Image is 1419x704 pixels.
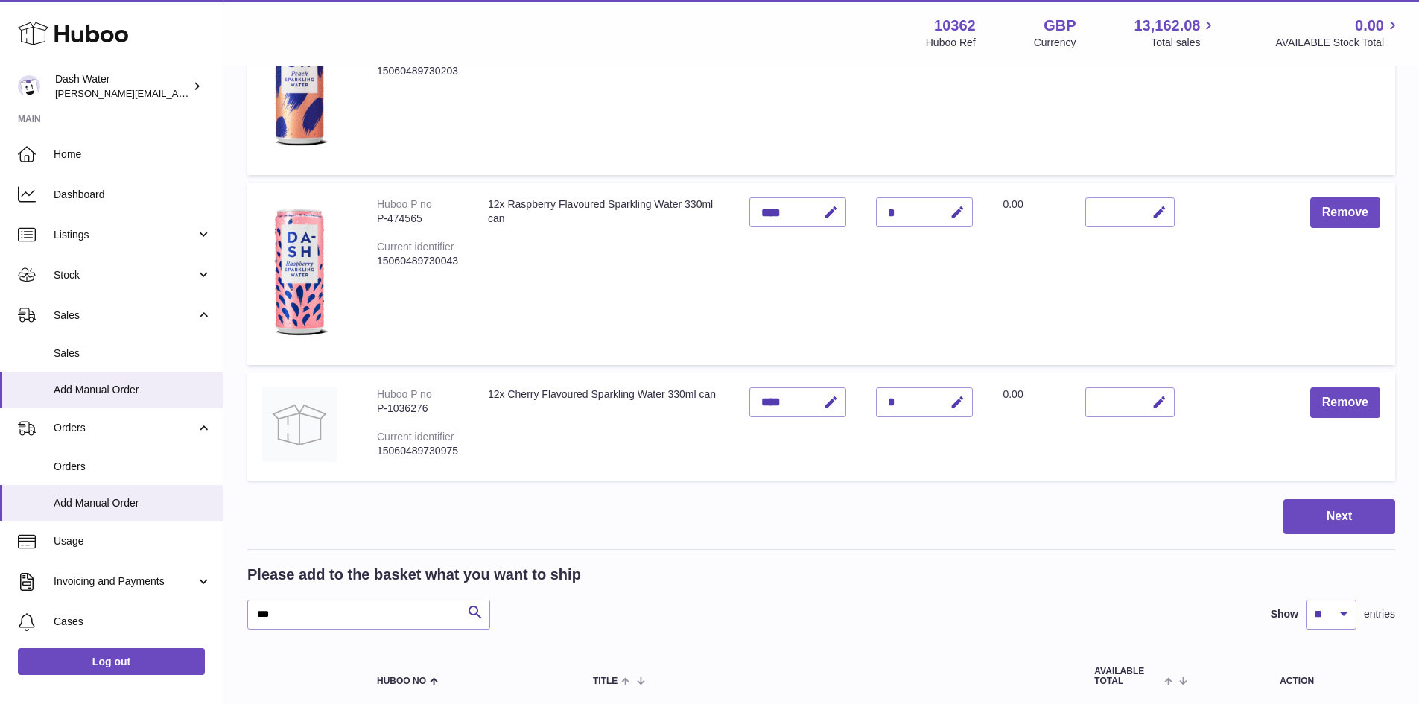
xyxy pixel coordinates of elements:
a: Log out [18,648,205,675]
span: Orders [54,460,212,474]
button: Next [1283,499,1395,534]
span: Add Manual Order [54,496,212,510]
strong: GBP [1044,16,1076,36]
div: Dash Water [55,72,189,101]
span: Sales [54,346,212,361]
img: 12x Cherry Flavoured Sparkling Water 330ml can [262,387,337,462]
td: 12x Cherry Flavoured Sparkling Water 330ml can [473,372,734,481]
span: Listings [54,228,196,242]
div: Currency [1034,36,1076,50]
span: 0.00 [1003,388,1023,400]
button: Remove [1310,197,1380,228]
div: 15060489730975 [377,444,458,458]
span: entries [1364,607,1395,621]
a: 13,162.08 Total sales [1134,16,1217,50]
span: Huboo no [377,676,426,686]
span: [PERSON_NAME][EMAIL_ADDRESS][DOMAIN_NAME] [55,87,299,99]
span: Add Manual Order [54,383,212,397]
span: Cases [54,615,212,629]
div: Huboo Ref [926,36,976,50]
span: Usage [54,534,212,548]
span: Orders [54,421,196,435]
span: 0.00 [1355,16,1384,36]
div: 15060489730043 [377,254,458,268]
span: Invoicing and Payments [54,574,196,589]
td: 12x Raspberry Flavoured Sparkling Water 330ml can [473,183,734,365]
span: AVAILABLE Total [1094,667,1161,686]
img: 12x Peach Flavoured Sparkling Water 330ml can [262,7,337,156]
span: 13,162.08 [1134,16,1200,36]
div: Current identifier [377,241,454,253]
button: Remove [1310,387,1380,418]
span: Title [593,676,618,686]
h2: Please add to the basket what you want to ship [247,565,581,585]
div: P-474565 [377,212,458,226]
div: Current identifier [377,431,454,443]
span: Stock [54,268,196,282]
img: james@dash-water.com [18,75,40,98]
span: Home [54,148,212,162]
a: 0.00 AVAILABLE Stock Total [1275,16,1401,50]
strong: 10362 [934,16,976,36]
span: Sales [54,308,196,323]
div: P-1036276 [377,402,458,416]
span: 0.00 [1003,198,1023,210]
div: 15060489730203 [377,64,458,78]
div: Huboo P no [377,388,432,400]
span: Total sales [1151,36,1217,50]
label: Show [1271,607,1298,621]
th: Action [1199,652,1395,701]
div: Huboo P no [377,198,432,210]
span: AVAILABLE Stock Total [1275,36,1401,50]
img: 12x Raspberry Flavoured Sparkling Water 330ml can [262,197,337,346]
span: Dashboard [54,188,212,202]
